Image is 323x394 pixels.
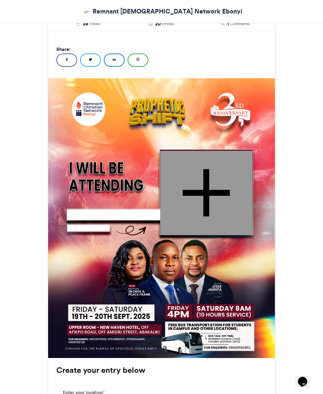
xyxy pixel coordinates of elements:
[81,7,242,16] a: Remnant [DEMOGRAPHIC_DATA] Network Ebonyi
[227,20,229,28] span: 1
[83,20,88,28] span: 39
[155,20,161,28] span: 20
[230,21,250,27] span: Comments
[130,20,193,28] a: 20 Entries
[295,368,316,387] iframe: chat widget
[89,21,100,27] span: Views
[48,78,275,358] img: Background
[203,20,267,28] a: 1 Comments
[56,20,120,28] a: 39 Views
[162,21,174,27] span: Entries
[56,45,267,54] h5: Share:
[56,366,267,374] h3: Create your entry below
[81,8,92,16] img: Remnant Christian Network Ebonyi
